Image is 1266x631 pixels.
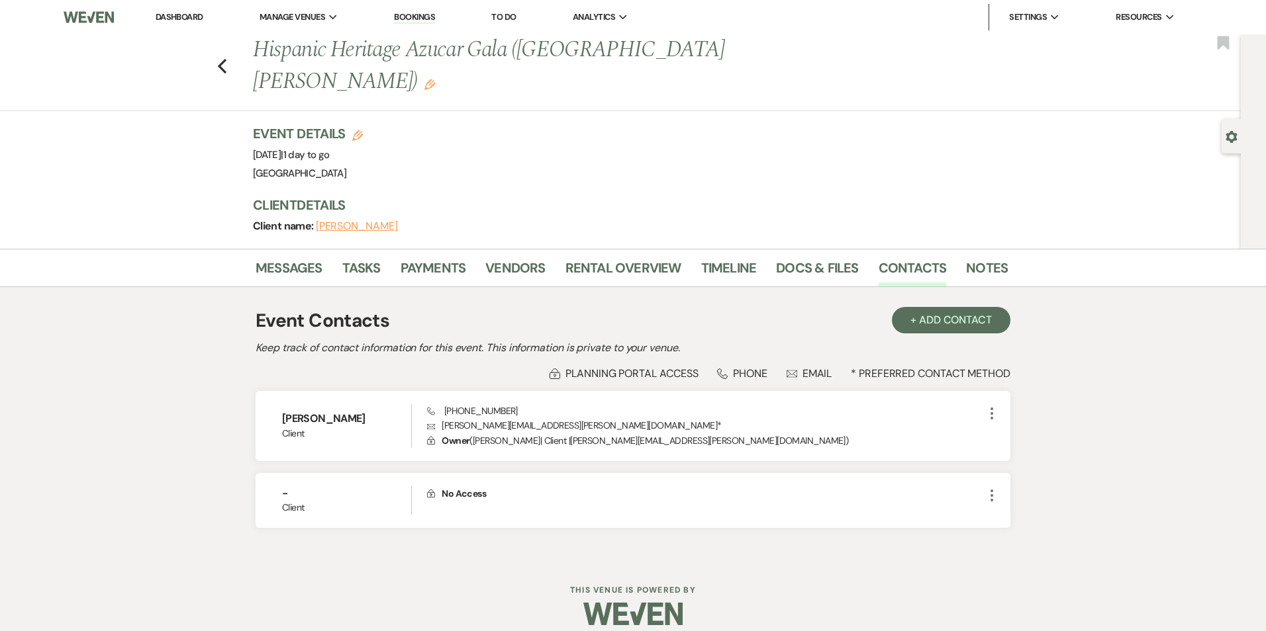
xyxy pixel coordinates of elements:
span: [DATE] [253,148,330,161]
a: Bookings [394,11,435,24]
img: Weven Logo [64,3,114,31]
button: Open lead details [1226,130,1238,142]
a: Docs & Files [776,257,858,286]
span: No Access [442,487,486,499]
button: Edit [424,78,435,90]
span: | [281,148,329,161]
a: To Do [491,11,516,22]
a: Vendors [485,257,545,286]
span: Analytics [573,11,615,24]
button: [PERSON_NAME] [316,221,398,231]
span: 1 day to go [283,148,330,161]
a: Tasks [342,257,381,286]
h6: [PERSON_NAME] [282,411,411,426]
a: Timeline [701,257,757,286]
h2: Keep track of contact information for this event. This information is private to your venue. [256,340,1010,356]
span: Manage Venues [260,11,325,24]
h3: Client Details [253,196,995,214]
span: Resources [1116,11,1161,24]
span: [PHONE_NUMBER] [427,405,518,417]
div: Planning Portal Access [550,366,698,380]
a: Messages [256,257,322,286]
div: * Preferred Contact Method [256,366,1010,380]
a: Contacts [879,257,947,286]
span: Client [282,427,411,441]
h1: Hispanic Heritage Azucar Gala ([GEOGRAPHIC_DATA][PERSON_NAME]) [253,34,846,97]
h3: Event Details [253,124,363,143]
div: Phone [717,366,767,380]
p: ( [PERSON_NAME] | Client | [PERSON_NAME][EMAIL_ADDRESS][PERSON_NAME][DOMAIN_NAME] ) [427,433,984,448]
a: Notes [966,257,1008,286]
span: Client [282,501,411,515]
span: [GEOGRAPHIC_DATA] [253,167,346,180]
h1: Event Contacts [256,307,389,335]
a: Dashboard [156,11,203,22]
h6: - [282,486,411,501]
p: [PERSON_NAME][EMAIL_ADDRESS][PERSON_NAME][DOMAIN_NAME] * [427,418,984,433]
span: Owner [442,435,469,446]
a: Rental Overview [565,257,681,286]
span: Client name: [253,219,316,233]
a: Payments [401,257,466,286]
span: Settings [1009,11,1047,24]
div: Email [787,366,832,380]
button: + Add Contact [892,307,1010,333]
